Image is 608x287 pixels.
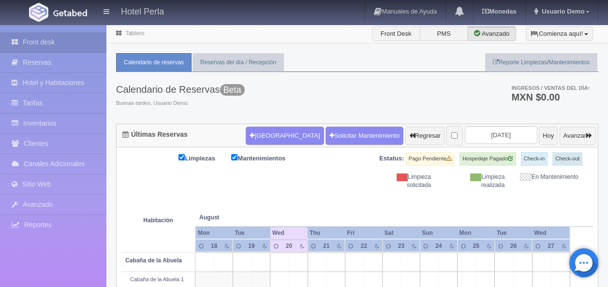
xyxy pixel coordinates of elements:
div: Cabaña de la Abuela 1 [125,276,191,284]
span: August [199,214,267,222]
div: Limpieza realizada [438,173,512,189]
a: Solicitar Mantenimiento [326,127,403,145]
a: Tablero [125,30,144,37]
img: Getabed [29,3,48,22]
th: Fri [345,227,382,240]
div: 23 [396,242,406,250]
div: 20 [283,242,294,250]
button: [GEOGRAPHIC_DATA] [246,127,324,145]
th: Thu [308,227,345,240]
div: Limpieza solicitada [365,173,438,189]
th: Tue [233,227,270,240]
input: Limpiezas [178,154,185,160]
div: 18 [208,242,219,250]
div: En Mantenimiento [512,173,585,181]
label: Check-out [552,152,582,166]
div: 26 [508,242,519,250]
input: Mantenimientos [231,154,237,160]
button: ¡Comienza aquí! [526,27,593,41]
div: 21 [321,242,332,250]
label: Hospedaje Pagado [460,152,516,166]
button: Avanzar [560,127,596,145]
label: Limpiezas [178,152,230,163]
label: Pago Pendiente [406,152,455,166]
a: Reservas del día / Recepción [193,53,284,72]
b: Cabaña de la Abuela [125,257,182,264]
th: Wed [532,227,570,240]
a: Calendario de reservas [116,53,192,72]
div: 25 [471,242,481,250]
div: 22 [358,242,369,250]
th: Wed [270,227,308,240]
div: 24 [433,242,444,250]
h3: MXN $0.00 [511,92,590,102]
label: Mantenimientos [231,152,300,163]
th: Mon [195,227,233,240]
label: Estatus: [379,154,404,163]
span: Buenas tardes, Usuario Demo. [116,100,245,107]
button: Hoy [539,127,558,145]
th: Sat [383,227,420,240]
strong: Habitación [143,217,173,224]
label: PMS [420,27,468,41]
span: Usuario Demo [539,8,584,15]
label: Front Desk [372,27,420,41]
h4: Hotel Perla [121,5,164,17]
label: Avanzado [468,27,516,41]
div: 19 [246,242,257,250]
h3: Calendario de Reservas [116,84,245,95]
h4: Últimas Reservas [122,131,188,138]
img: Getabed [53,9,87,16]
span: Ingresos / Ventas del día [511,85,590,91]
th: Tue [495,227,532,240]
th: Mon [458,227,495,240]
span: Beta [220,84,245,96]
th: Sun [420,227,457,240]
b: Monedas [482,8,516,15]
div: 27 [546,242,557,250]
button: Regresar [405,127,445,145]
a: Reporte Limpiezas/Mantenimientos [485,53,597,72]
label: Check-in [521,152,548,166]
